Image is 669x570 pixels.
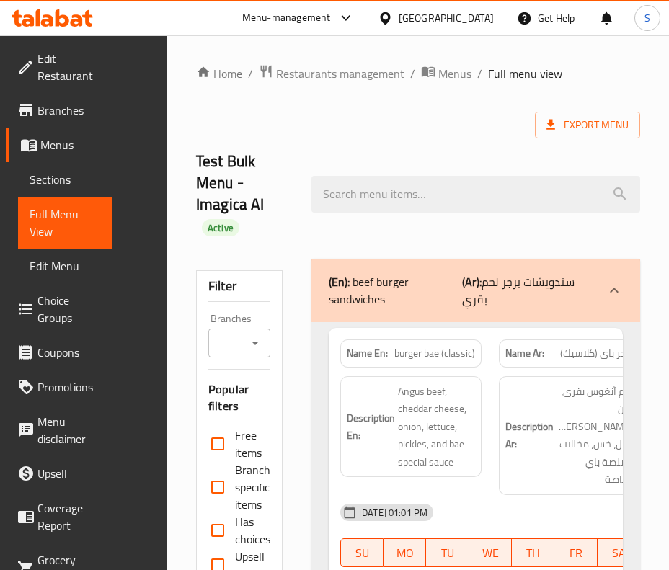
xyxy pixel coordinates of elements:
[276,65,404,82] span: Restaurants management
[202,221,239,235] span: Active
[512,538,554,567] button: TH
[311,176,640,213] input: search
[389,543,420,564] span: MO
[40,136,100,153] span: Menus
[196,64,640,83] nav: breadcrumb
[37,344,100,361] span: Coupons
[546,116,629,134] span: Export Menu
[477,65,482,82] li: /
[438,65,471,82] span: Menus
[340,538,384,567] button: SU
[347,409,395,445] strong: Description En:
[30,205,100,240] span: Full Menu View
[37,50,100,84] span: Edit Restaurant
[235,461,270,513] span: Branch specific items
[353,506,433,520] span: [DATE] 01:01 PM
[259,64,404,83] a: Restaurants management
[6,41,112,93] a: Edit Restaurant
[560,346,634,361] span: برجر باي (كلاسيك)
[6,404,112,456] a: Menu disclaimer
[469,538,512,567] button: WE
[208,271,270,302] div: Filter
[644,10,650,26] span: S
[398,383,475,471] span: Angus beef, cheddar cheese, onion, lettuce, pickles, and bae special sauce
[535,112,640,138] span: Export Menu
[208,381,270,415] h3: Popular filters
[235,427,262,461] span: Free items
[202,219,239,236] div: Active
[37,378,100,396] span: Promotions
[518,543,549,564] span: TH
[505,346,544,361] strong: Name Ar:
[505,418,554,453] strong: Description Ar:
[37,292,100,326] span: Choice Groups
[557,383,634,489] span: لحم أنغوس بقري، جبن الشيدر، بصل، خس، مخللات وصلصة باي الخاصة
[6,128,112,162] a: Menus
[30,257,100,275] span: Edit Menu
[37,413,100,447] span: Menu disclaimer
[462,273,597,308] p: سندويشات برجر لحم بقري
[37,102,100,119] span: Branches
[603,543,634,564] span: SA
[6,491,112,543] a: Coverage Report
[242,9,331,27] div: Menu-management
[426,538,469,567] button: TU
[475,543,506,564] span: WE
[399,10,494,26] div: [GEOGRAPHIC_DATA]
[18,162,112,197] a: Sections
[30,171,100,188] span: Sections
[6,93,112,128] a: Branches
[37,499,100,534] span: Coverage Report
[235,513,270,548] span: Has choices
[6,335,112,370] a: Coupons
[248,65,253,82] li: /
[347,543,378,564] span: SU
[384,538,426,567] button: MO
[421,64,471,83] a: Menus
[432,543,463,564] span: TU
[245,333,265,353] button: Open
[329,273,462,308] p: beef burger sandwiches
[554,538,597,567] button: FR
[329,271,350,293] b: (En):
[598,538,640,567] button: SA
[196,65,242,82] a: Home
[311,259,640,322] div: (En): beef burger sandwiches(Ar):سندويشات برجر لحم بقري
[196,151,294,237] h2: Test Bulk Menu - Imagica AI
[488,65,562,82] span: Full menu view
[18,249,112,283] a: Edit Menu
[6,283,112,335] a: Choice Groups
[347,346,388,361] strong: Name En:
[410,65,415,82] li: /
[394,346,475,361] span: burger bae (classic)
[462,271,482,293] b: (Ar):
[37,465,100,482] span: Upsell
[6,456,112,491] a: Upsell
[560,543,591,564] span: FR
[6,370,112,404] a: Promotions
[18,197,112,249] a: Full Menu View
